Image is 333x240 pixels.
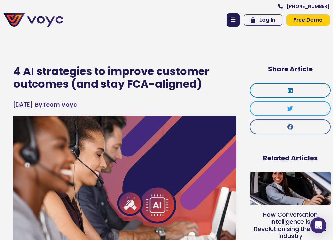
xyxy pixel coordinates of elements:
span: [PHONE_NUMBER] [287,4,330,9]
img: Conversation Intelligence in the auto industry [249,165,331,211]
div: Open Intercom Messenger [310,217,326,233]
a: Log In [244,14,282,26]
span: Log In [259,17,275,23]
span: Free Demo [293,17,323,23]
h1: 4 AI strategies to improve customer outcomes (and stay FCA-aligned) [13,65,236,90]
div: Share on facebook [250,119,331,134]
span: Team Voyc [35,100,77,109]
img: voyc-full-logo [3,13,63,27]
a: Conversation Intelligence in the auto industry [250,172,331,205]
h5: Related Articles [250,154,331,162]
a: Free Demo [286,14,330,26]
h5: Share Article [250,65,331,73]
span: By [35,101,42,109]
div: Share on twitter [250,101,331,116]
a: ByTeam Voyc [35,100,77,109]
div: Share on linkedin [250,83,331,98]
a: [PHONE_NUMBER] [278,4,330,9]
time: [DATE] [13,101,33,109]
